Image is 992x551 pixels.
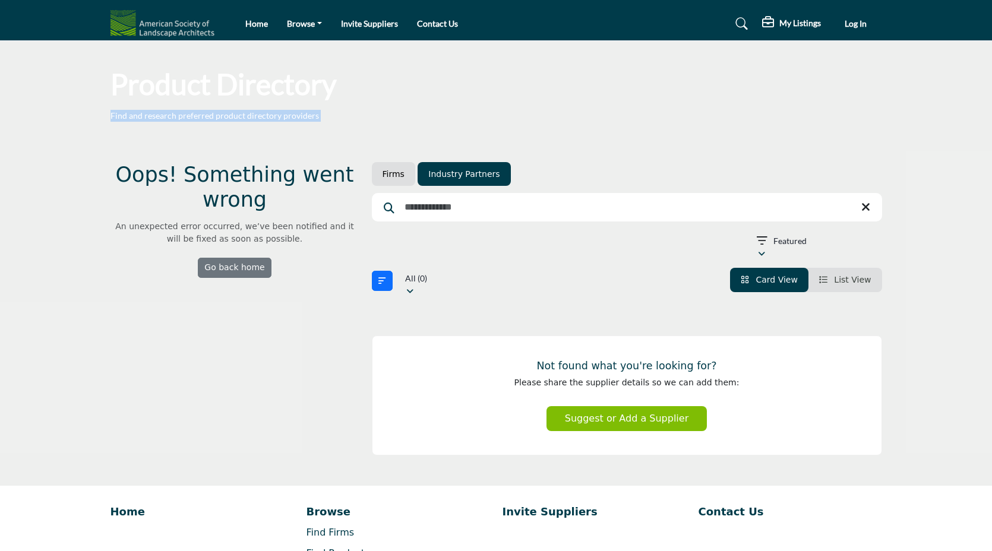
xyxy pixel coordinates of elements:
li: List View [808,268,882,292]
a: Contact Us [699,503,882,520]
button: All (0) [399,268,530,294]
a: Find Firms [307,527,355,538]
img: Site Logo [110,10,221,37]
a: Go back home [198,258,271,278]
a: Browse [307,503,490,520]
button: Log In [830,12,882,34]
h5: My Listings [779,18,821,28]
a: Home [110,503,294,520]
input: Search Keyword [372,193,882,221]
div: My Listings [762,17,821,31]
a: Browse [287,17,322,30]
h1: Product Directory [110,66,337,103]
a: View Card [741,275,798,284]
h3: Not found what you're looking for? [396,360,858,372]
a: Invite Suppliers [503,503,686,520]
button: Suggest or Add a Supplier [546,406,707,431]
span: Card View [756,275,797,284]
a: Search [724,14,756,33]
a: Contact Us [417,18,458,28]
p: All (0) [405,273,427,284]
p: Find and research preferred product directory providers [110,110,319,122]
li: Card View [730,268,808,292]
h1: Oops! Something went wrong [110,162,359,212]
a: View List [819,275,871,284]
a: Invite Suppliers [341,18,398,28]
a: Industry Partners [428,168,500,180]
span: Please share the supplier details so we can add them: [514,378,740,387]
p: An unexpected error occurred, we’ve been notified and it will be fixed as soon as possible. [110,220,359,245]
button: Featured [750,230,882,256]
span: Suggest or Add a Supplier [565,413,688,424]
p: Featured [773,235,807,247]
button: Filter categories [372,271,393,291]
a: Firms [383,168,405,180]
a: Home [245,18,268,28]
span: List View [834,275,871,284]
span: Log In [845,18,867,28]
